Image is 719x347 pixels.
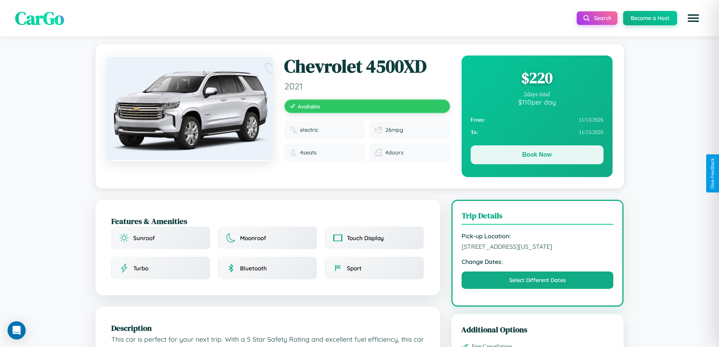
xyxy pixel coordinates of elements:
[284,56,450,77] h1: Chevrolet 4500XD
[15,6,64,31] span: CarGo
[471,68,604,88] div: $ 220
[683,8,704,29] button: Open menu
[471,117,485,123] strong: From:
[300,149,317,156] span: 4 seats
[133,234,155,242] span: Sunroof
[240,265,267,272] span: Bluetooth
[461,324,614,335] h3: Additional Options
[471,98,604,106] div: $ 110 per day
[577,11,617,25] button: Search
[471,145,604,164] button: Book Now
[385,149,403,156] span: 4 doors
[347,234,384,242] span: Touch Display
[107,56,273,161] img: Chevrolet 4500XD 2021
[462,271,614,289] button: Select Different Dates
[289,126,297,134] img: Fuel type
[462,232,614,240] strong: Pick-up Location:
[462,258,614,265] strong: Change Dates:
[623,11,677,25] button: Become a Host
[375,126,382,134] img: Fuel efficiency
[594,15,611,22] span: Search
[471,114,604,126] div: 11 / 13 / 2026
[111,322,424,333] h2: Description
[471,129,478,136] strong: To:
[133,265,148,272] span: Turbo
[462,243,614,250] span: [STREET_ADDRESS][US_STATE]
[289,149,297,156] img: Seats
[298,103,320,109] span: Available
[284,80,450,92] span: 2021
[300,126,318,133] span: electric
[462,210,614,225] h3: Trip Details
[385,126,403,133] span: 26 mpg
[347,265,362,272] span: Sport
[8,321,26,339] div: Open Intercom Messenger
[710,158,715,189] div: Give Feedback
[471,126,604,139] div: 11 / 15 / 2026
[375,149,382,156] img: Doors
[471,91,604,98] div: 2 days total
[111,216,424,227] h2: Features & Amenities
[240,234,266,242] span: Moonroof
